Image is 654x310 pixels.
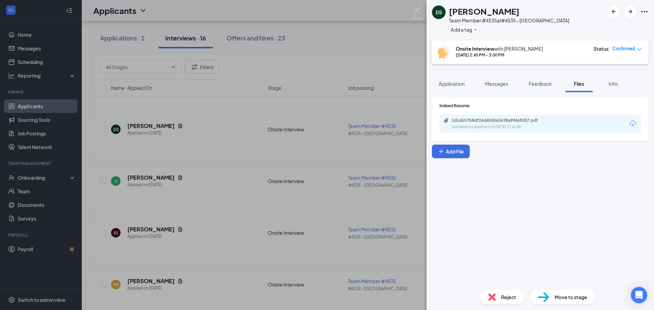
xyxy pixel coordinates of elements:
button: ArrowLeftNew [608,5,620,18]
button: PlusAdd a tag [449,26,479,33]
span: Reject [501,293,516,301]
span: Files [574,81,584,87]
svg: Download [629,119,637,128]
div: Indeed Resume [439,103,641,109]
svg: ArrowLeftNew [610,7,618,16]
div: with [PERSON_NAME] [456,45,543,52]
svg: Paperclip [443,118,449,123]
span: Feedback [529,81,552,87]
div: 1d16b57b8df26d4b5065638a99469357.pdf [452,118,547,123]
svg: Ellipses [640,7,649,16]
div: Status : [593,45,610,52]
b: Onsite Interview [456,46,494,52]
button: Add FilePlus [432,145,470,158]
span: Messages [485,81,508,87]
div: DS [436,9,442,16]
span: Confirmed [612,45,635,52]
button: ArrowRight [624,5,636,18]
span: Info [609,81,618,87]
div: Open Intercom Messenger [631,287,647,303]
svg: Plus [438,148,445,155]
div: Uploaded by applicant on [DATE] 15:16:00 [452,124,554,130]
h1: [PERSON_NAME] [449,5,519,17]
span: Move to stage [555,293,587,301]
a: Paperclip1d16b57b8df26d4b5065638a99469357.pdfUploaded by applicant on [DATE] 15:16:00 [443,118,554,130]
div: Team Member #4535 at #4535 - [GEOGRAPHIC_DATA] [449,17,569,24]
span: down [637,47,642,52]
svg: ArrowRight [626,7,634,16]
div: [DATE] 2:45 PM - 3:00 PM [456,52,543,58]
svg: Plus [473,28,478,32]
span: Application [439,81,465,87]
